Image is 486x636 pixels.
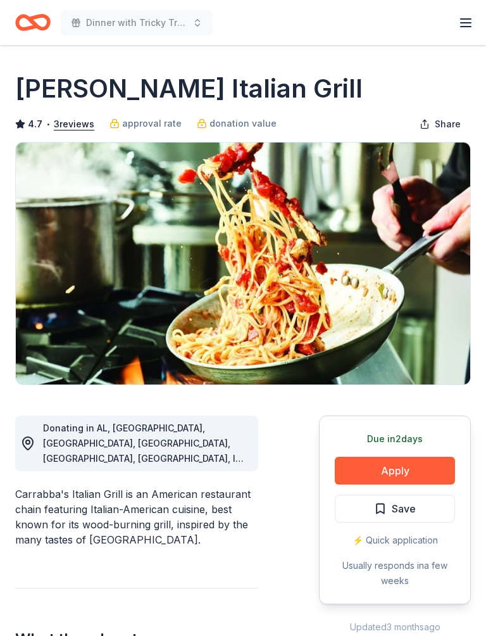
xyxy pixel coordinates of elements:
[16,143,470,385] img: Image for Carrabba's Italian Grill
[15,8,51,37] a: Home
[335,431,455,447] div: Due in 2 days
[15,487,258,547] div: Carrabba's Italian Grill is an American restaurant chain featuring Italian-American cuisine, best...
[61,10,213,35] button: Dinner with Tricky Tray and Live Entertainment . Featuring cuisine from local restaurants.
[335,457,455,485] button: Apply
[28,117,42,132] span: 4.7
[435,117,461,132] span: Share
[122,116,182,131] span: approval rate
[54,117,94,132] button: 3reviews
[319,620,471,635] div: Updated 3 months ago
[197,116,277,131] a: donation value
[209,116,277,131] span: donation value
[409,111,471,137] button: Share
[46,119,51,129] span: •
[335,558,455,588] div: Usually responds in a few weeks
[109,116,182,131] a: approval rate
[43,423,245,631] span: Donating in AL, [GEOGRAPHIC_DATA], [GEOGRAPHIC_DATA], [GEOGRAPHIC_DATA], [GEOGRAPHIC_DATA], [GEOG...
[15,71,363,106] h1: [PERSON_NAME] Italian Grill
[335,495,455,523] button: Save
[335,533,455,548] div: ⚡️ Quick application
[86,15,187,30] span: Dinner with Tricky Tray and Live Entertainment . Featuring cuisine from local restaurants.
[392,500,416,517] span: Save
